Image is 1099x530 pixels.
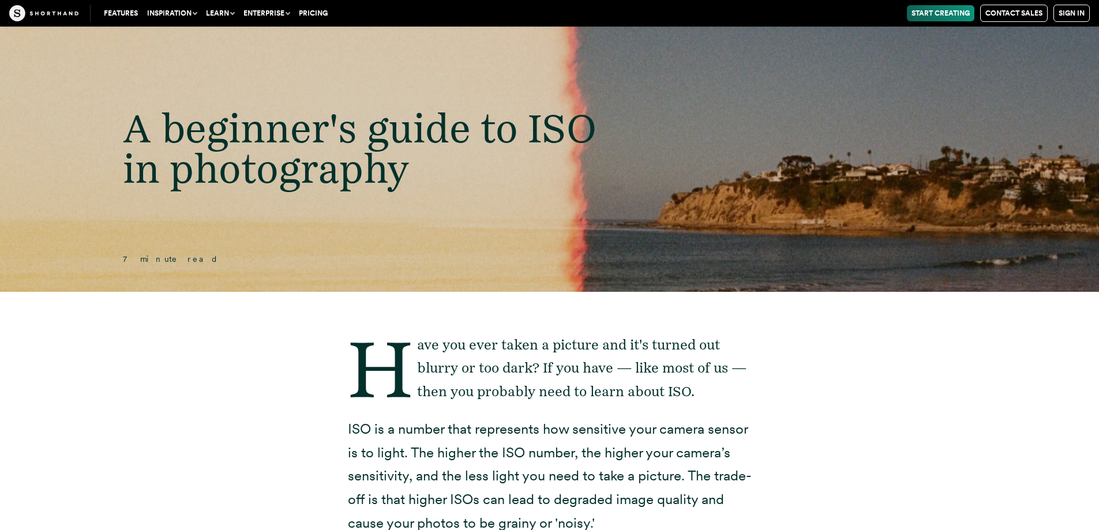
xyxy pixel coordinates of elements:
button: Learn [201,5,239,21]
img: The Craft [9,5,78,21]
a: Features [99,5,142,21]
a: Contact Sales [980,5,1048,22]
span: A beginner's guide to ISO in photography [123,104,597,193]
a: Pricing [294,5,332,21]
button: Inspiration [142,5,201,21]
span: 7 minute read [123,254,219,264]
button: Enterprise [239,5,294,21]
a: Start Creating [907,5,974,21]
a: Sign in [1053,5,1090,22]
p: Have you ever taken a picture and it's turned out blurry or too dark? If you have — like most of ... [348,333,752,404]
